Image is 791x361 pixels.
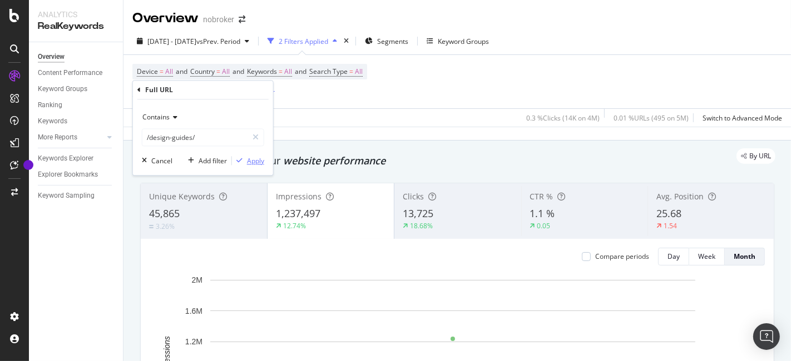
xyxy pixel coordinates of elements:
span: = [216,67,220,76]
a: Ranking [38,99,115,111]
div: Ranking [38,99,62,111]
div: 0.05 [537,221,551,230]
div: Day [668,252,680,261]
span: 25.68 [656,207,681,220]
button: [DATE] - [DATE]vsPrev. Period [132,32,254,50]
div: nobroker [203,14,234,25]
div: legacy label [736,148,775,164]
text: 2M [192,275,202,284]
div: Analytics [38,9,114,20]
span: = [279,67,283,76]
div: Full URL [145,85,173,94]
a: Explorer Bookmarks [38,169,115,180]
a: Overview [38,51,115,63]
span: 45,865 [149,207,180,220]
div: Compare periods [595,252,649,261]
button: Add filter [184,156,227,167]
span: Search Type [309,67,348,76]
div: arrow-right-arrow-left [239,16,245,23]
button: Keyword Groups [422,32,493,50]
div: Keywords [38,116,67,127]
span: [DATE] - [DATE] [147,37,196,46]
a: Keyword Sampling [38,190,115,202]
div: Cancel [151,156,172,166]
span: 1,237,497 [276,207,320,220]
button: Month [725,248,765,265]
div: 0.3 % Clicks ( 14K on 4M ) [526,113,600,123]
button: Apply [232,156,264,167]
div: times [342,36,351,47]
span: Contains [142,113,170,122]
span: CTR % [530,191,553,202]
div: Week [698,252,715,261]
text: 1.2M [185,337,202,346]
span: = [349,67,353,76]
button: Cancel [137,156,172,167]
span: and [176,67,187,76]
div: 1.54 [664,221,677,230]
span: 1.1 % [530,207,555,220]
span: Country [190,67,215,76]
button: Segments [360,32,413,50]
img: Equal [149,225,154,228]
span: = [160,67,164,76]
span: Keywords [247,67,277,76]
button: Week [689,248,725,265]
div: 0.01 % URLs ( 495 on 5M ) [614,113,689,123]
span: Unique Keywords [149,191,215,202]
div: Keyword Groups [438,37,489,46]
div: 2 Filters Applied [279,37,328,46]
span: and [233,67,244,76]
div: 12.74% [283,221,306,230]
span: vs Prev. Period [196,37,240,46]
div: Switch to Advanced Mode [703,113,782,123]
div: Keyword Sampling [38,190,95,202]
a: Keyword Groups [38,83,115,95]
div: Content Performance [38,67,102,79]
div: Explorer Bookmarks [38,169,98,180]
div: Keywords Explorer [38,153,93,164]
button: Day [658,248,689,265]
span: All [355,64,363,79]
div: Add filter [199,156,227,166]
div: Month [734,252,755,261]
span: Segments [377,37,408,46]
span: By URL [749,153,771,159]
span: 13,725 [403,207,433,220]
div: Tooltip anchor [23,160,33,170]
a: More Reports [38,132,104,143]
button: Switch to Advanced Mode [698,109,782,127]
div: Keyword Groups [38,83,87,95]
div: Overview [132,9,199,28]
div: 3.26% [156,222,175,231]
a: Keywords Explorer [38,153,115,164]
div: More Reports [38,132,77,143]
span: All [284,64,292,79]
span: All [165,64,173,79]
div: Apply [247,156,264,166]
span: All [222,64,230,79]
a: Keywords [38,116,115,127]
span: Clicks [403,191,424,202]
text: 1.6M [185,307,202,315]
div: Open Intercom Messenger [753,323,780,350]
div: Overview [38,51,65,63]
span: Impressions [276,191,322,202]
a: Content Performance [38,67,115,79]
span: Avg. Position [656,191,704,202]
span: and [295,67,306,76]
div: RealKeywords [38,20,114,33]
span: Device [137,67,158,76]
button: 2 Filters Applied [263,32,342,50]
div: 18.68% [410,221,433,230]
